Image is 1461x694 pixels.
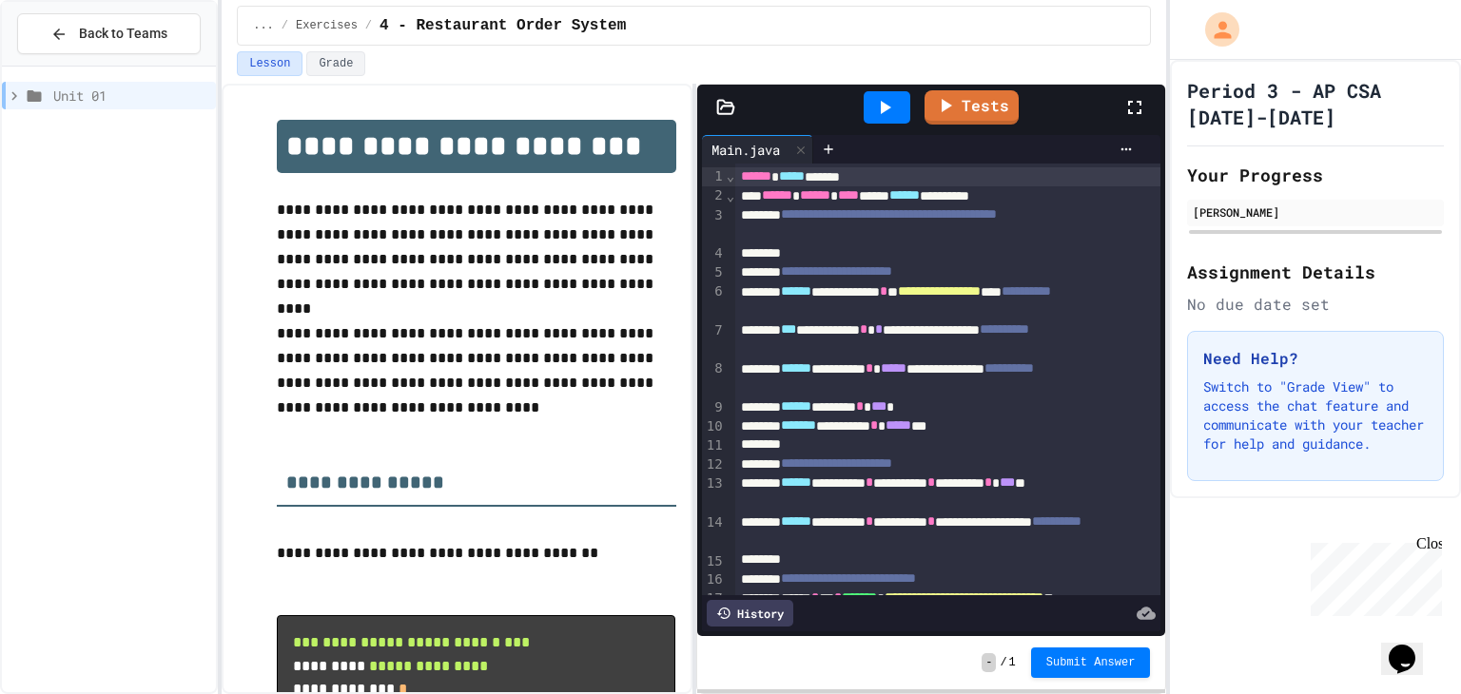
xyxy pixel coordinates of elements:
[1046,655,1136,670] span: Submit Answer
[702,570,726,589] div: 16
[702,186,726,205] div: 2
[702,167,726,186] div: 1
[702,282,726,321] div: 6
[702,436,726,455] div: 11
[726,168,735,183] span: Fold line
[365,18,372,33] span: /
[1193,203,1438,221] div: [PERSON_NAME]
[702,474,726,513] div: 13
[1203,377,1428,453] p: Switch to "Grade View" to access the chat feature and communicate with your teacher for help and ...
[925,90,1019,125] a: Tests
[282,18,288,33] span: /
[702,455,726,474] div: 12
[702,359,726,398] div: 8
[17,13,201,54] button: Back to Teams
[702,135,813,164] div: Main.java
[702,513,726,552] div: 14
[1031,647,1151,678] button: Submit Answer
[707,600,793,627] div: History
[702,589,726,628] div: 17
[702,263,726,282] div: 5
[702,244,726,263] div: 4
[1187,259,1444,285] h2: Assignment Details
[53,86,208,106] span: Unit 01
[702,417,726,436] div: 10
[1187,77,1444,130] h1: Period 3 - AP CSA [DATE]-[DATE]
[296,18,358,33] span: Exercises
[1187,162,1444,188] h2: Your Progress
[1000,655,1006,670] span: /
[702,206,726,245] div: 3
[79,24,167,44] span: Back to Teams
[380,14,626,37] span: 4 - Restaurant Order System
[1009,655,1016,670] span: 1
[1381,618,1442,675] iframe: chat widget
[237,51,302,76] button: Lesson
[702,140,789,160] div: Main.java
[982,653,996,672] span: -
[8,8,131,121] div: Chat with us now!Close
[1203,347,1428,370] h3: Need Help?
[306,51,365,76] button: Grade
[702,321,726,360] div: 7
[726,188,735,203] span: Fold line
[702,398,726,417] div: 9
[1303,535,1442,616] iframe: chat widget
[253,18,274,33] span: ...
[1185,8,1244,51] div: My Account
[1187,293,1444,316] div: No due date set
[702,552,726,571] div: 15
